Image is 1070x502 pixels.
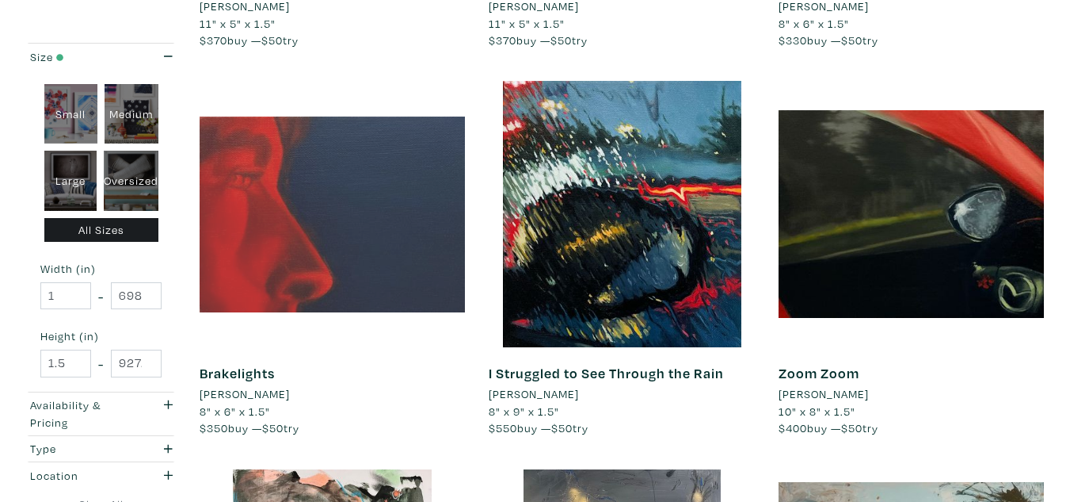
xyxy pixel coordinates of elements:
a: Brakelights [200,364,275,382]
span: 8" x 6" x 1.5" [200,404,270,419]
li: [PERSON_NAME] [779,385,869,403]
div: Large [44,151,97,211]
a: [PERSON_NAME] [489,385,754,403]
span: $50 [551,420,573,435]
span: $50 [261,33,283,48]
a: [PERSON_NAME] [779,385,1044,403]
span: buy — try [489,33,588,48]
div: Small [44,84,98,144]
div: Type [30,440,131,458]
span: buy — try [200,33,299,48]
small: Height (in) [40,331,162,342]
span: 10" x 8" x 1.5" [779,404,855,419]
span: - [98,285,104,307]
button: Size [26,44,176,70]
button: Availability & Pricing [26,393,176,435]
div: Availability & Pricing [30,397,131,431]
div: All Sizes [44,218,158,243]
button: Type [26,436,176,462]
span: $370 [200,33,227,48]
span: $50 [550,33,572,48]
span: buy — try [779,33,878,48]
li: [PERSON_NAME] [200,385,290,403]
span: $400 [779,420,807,435]
span: buy — try [779,420,878,435]
span: 8" x 6" x 1.5" [779,16,849,31]
div: Oversized [104,151,158,211]
div: Medium [105,84,158,144]
a: Zoom Zoom [779,364,859,382]
div: Size [30,48,131,66]
span: $330 [779,33,807,48]
li: [PERSON_NAME] [489,385,579,403]
span: - [98,353,104,374]
span: $550 [489,420,517,435]
span: buy — try [489,420,588,435]
a: [PERSON_NAME] [200,385,465,403]
span: $370 [489,33,516,48]
span: 11" x 5" x 1.5" [489,16,565,31]
span: 11" x 5" x 1.5" [200,16,276,31]
span: buy — try [200,420,299,435]
span: $50 [841,420,862,435]
div: Location [30,467,131,485]
span: $50 [841,33,862,48]
span: $350 [200,420,228,435]
span: $50 [262,420,284,435]
button: Location [26,462,176,489]
a: I Struggled to See Through the Rain [489,364,724,382]
span: 8" x 9" x 1.5" [489,404,559,419]
small: Width (in) [40,263,162,274]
